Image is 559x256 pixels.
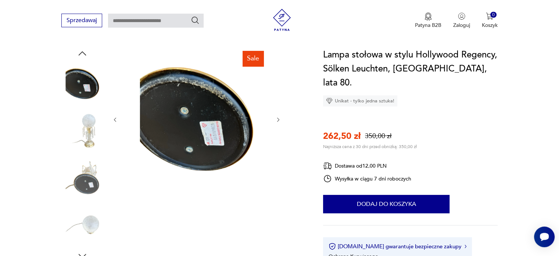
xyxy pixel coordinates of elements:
[415,22,441,29] p: Patyna B2B
[458,13,465,20] img: Ikonka użytkownika
[486,13,493,20] img: Ikona koszyka
[534,227,555,247] iframe: Smartsupp widget button
[61,18,102,24] a: Sprzedawaj
[323,95,397,106] div: Unikat - tylko jedna sztuka!
[329,243,336,250] img: Ikona certyfikatu
[323,161,332,171] img: Ikona dostawy
[191,16,200,25] button: Szukaj
[326,98,333,104] img: Ikona diamentu
[329,243,466,250] button: [DOMAIN_NAME] gwarantuje bezpieczne zakupy
[61,63,103,105] img: Zdjęcie produktu Lampa stołowa w stylu Hollywood Regency, Sölken Leuchten, Niemcy, lata 80.
[323,195,449,213] button: Dodaj do koszyka
[323,174,411,183] div: Wysyłka w ciągu 7 dni roboczych
[61,204,103,246] img: Zdjęcie produktu Lampa stołowa w stylu Hollywood Regency, Sölken Leuchten, Niemcy, lata 80.
[243,51,264,66] div: Sale
[415,13,441,29] a: Ikona medaluPatyna B2B
[424,13,432,21] img: Ikona medalu
[490,12,497,18] div: 0
[482,22,498,29] p: Koszyk
[271,9,293,31] img: Patyna - sklep z meblami i dekoracjami vintage
[61,157,103,199] img: Zdjęcie produktu Lampa stołowa w stylu Hollywood Regency, Sölken Leuchten, Niemcy, lata 80.
[415,13,441,29] button: Patyna B2B
[453,22,470,29] p: Zaloguj
[482,13,498,29] button: 0Koszyk
[61,14,102,27] button: Sprzedawaj
[61,110,103,152] img: Zdjęcie produktu Lampa stołowa w stylu Hollywood Regency, Sölken Leuchten, Niemcy, lata 80.
[323,161,411,171] div: Dostawa od 12,00 PLN
[323,144,417,150] p: Najniższa cena z 30 dni przed obniżką: 350,00 zł
[323,130,361,142] p: 262,50 zł
[323,48,498,90] h1: Lampa stołowa w stylu Hollywood Regency, Sölken Leuchten, [GEOGRAPHIC_DATA], lata 80.
[126,48,268,190] img: Zdjęcie produktu Lampa stołowa w stylu Hollywood Regency, Sölken Leuchten, Niemcy, lata 80.
[465,245,467,248] img: Ikona strzałki w prawo
[365,131,391,141] p: 350,00 zł
[453,13,470,29] button: Zaloguj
